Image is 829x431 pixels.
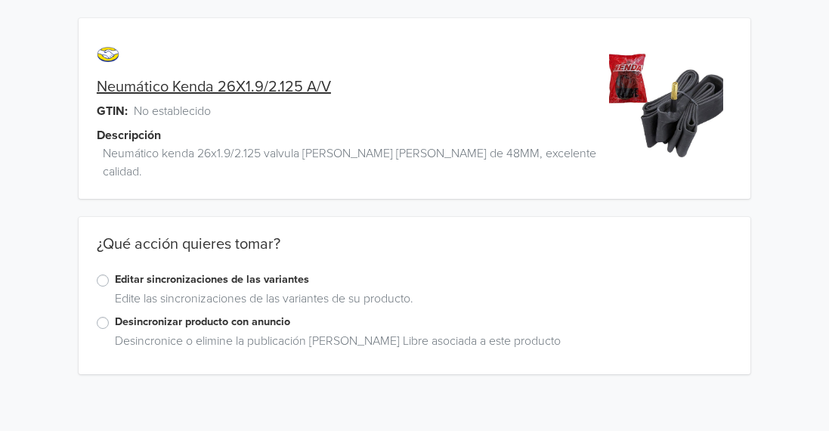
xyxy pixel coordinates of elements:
span: Neumático kenda 26x1.9/2.125 valvula [PERSON_NAME] [PERSON_NAME] de 48MM, excelente calidad. [103,144,601,181]
div: Desincronice o elimine la publicación [PERSON_NAME] Libre asociada a este producto [109,332,732,356]
div: Edite las sincronizaciones de las variantes de su producto. [109,290,732,314]
span: No establecido [134,102,211,120]
span: GTIN: [97,102,128,120]
div: ¿Qué acción quieres tomar? [79,235,750,271]
label: Desincronizar producto con anuncio [115,314,732,330]
label: Editar sincronizaciones de las variantes [115,271,732,288]
img: product_image [609,48,723,163]
a: Neumático Kenda 26X1.9/2.125 A/V [97,78,331,96]
span: Descripción [97,126,161,144]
